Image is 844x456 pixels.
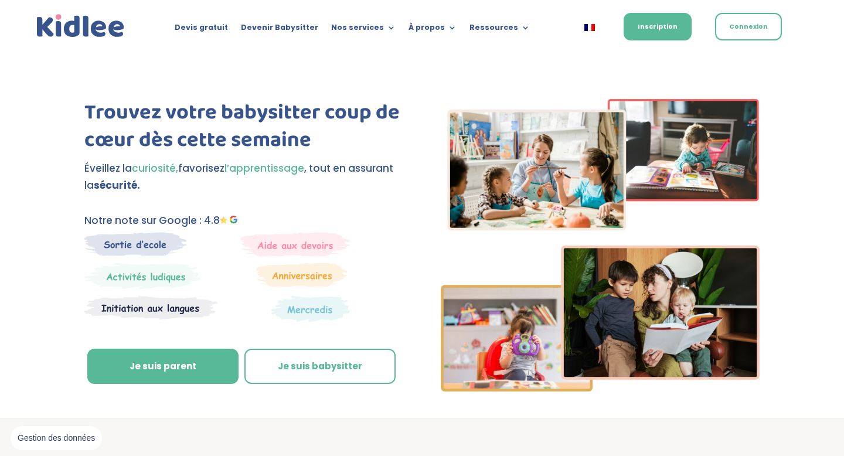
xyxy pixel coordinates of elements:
a: Kidlee Logo [34,12,127,40]
strong: sécurité. [94,178,140,192]
span: l’apprentissage [224,161,304,175]
img: Thematique [271,295,350,322]
a: À propos [409,23,457,36]
img: weekends [240,232,350,257]
p: Éveillez la favorisez , tout en assurant la [84,160,403,194]
span: curiosité, [132,161,178,175]
img: Atelier thematique [84,295,217,320]
a: Connexion [715,13,782,40]
button: Gestion des données [11,426,102,451]
img: Français [584,24,595,31]
a: Ressources [469,23,530,36]
img: Sortie decole [84,232,187,256]
picture: Imgs-2 [441,381,760,395]
a: Je suis parent [87,349,239,384]
a: Nos services [331,23,396,36]
img: Mercredi [84,263,200,290]
span: Gestion des données [18,433,95,444]
h1: Trouvez votre babysitter coup de cœur dès cette semaine [84,99,403,160]
a: Je suis babysitter [244,349,396,384]
a: Devis gratuit [175,23,228,36]
a: Inscription [624,13,692,40]
a: Devenir Babysitter [241,23,318,36]
img: Anniversaire [256,263,348,287]
p: Notre note sur Google : 4.8 [84,212,403,229]
img: logo_kidlee_bleu [34,12,127,40]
